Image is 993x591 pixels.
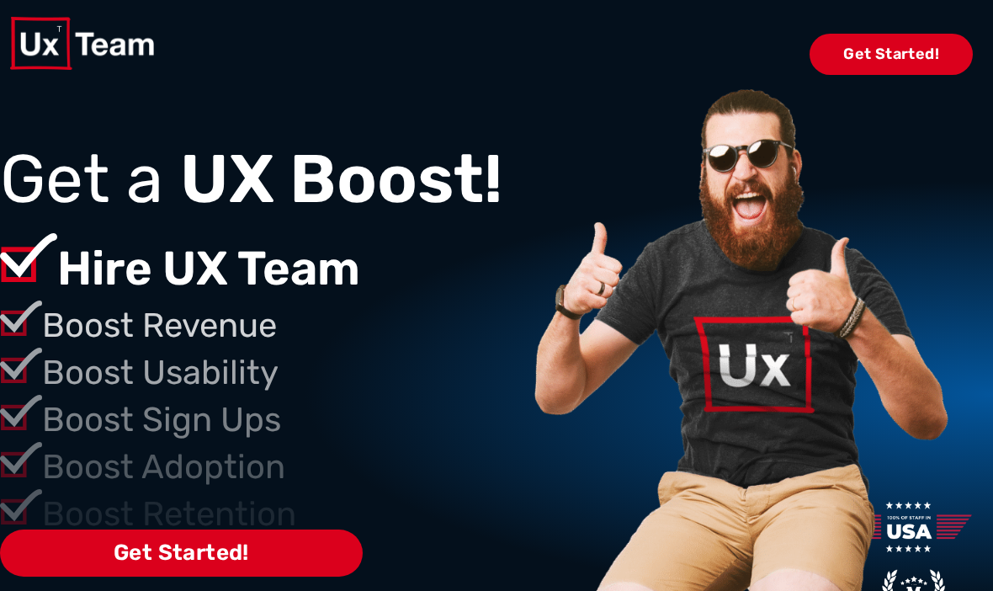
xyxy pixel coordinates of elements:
span: Get Started! [810,34,973,75]
p: Boost Revenue [42,301,526,351]
span: UX Boost! [180,152,502,206]
p: Boost Retention [42,489,526,540]
p: Hire UX Team [57,233,525,304]
p: Boost Adoption [42,442,526,492]
p: Boost Usability [42,348,526,398]
p: Boost Sign Ups [42,395,526,445]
